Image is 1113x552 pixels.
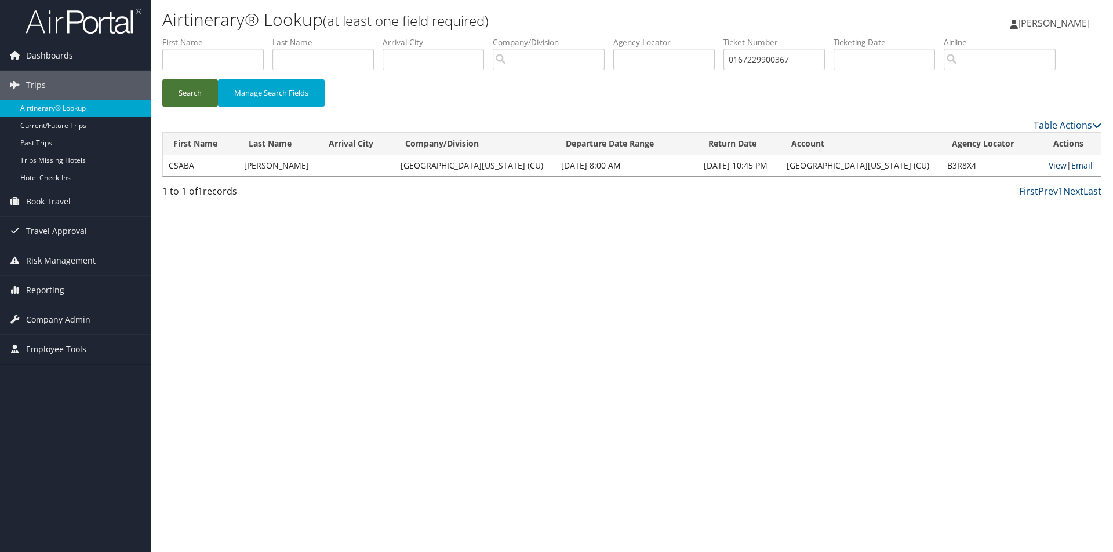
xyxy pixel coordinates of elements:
td: [GEOGRAPHIC_DATA][US_STATE] (CU) [781,155,941,176]
span: Trips [26,71,46,100]
label: Agency Locator [613,36,723,48]
img: airportal-logo.png [26,8,141,35]
label: Ticketing Date [834,36,944,48]
span: Travel Approval [26,217,87,246]
th: Return Date: activate to sort column ascending [698,133,781,155]
h1: Airtinerary® Lookup [162,8,788,32]
th: Agency Locator: activate to sort column ascending [941,133,1043,155]
a: Next [1063,185,1083,198]
th: Last Name: activate to sort column ascending [238,133,318,155]
span: Dashboards [26,41,73,70]
th: Company/Division [395,133,555,155]
button: Search [162,79,218,107]
span: Company Admin [26,305,90,334]
td: [GEOGRAPHIC_DATA][US_STATE] (CU) [395,155,555,176]
a: Email [1071,160,1093,171]
td: [PERSON_NAME] [238,155,318,176]
td: [DATE] 10:45 PM [698,155,781,176]
label: Arrival City [383,36,493,48]
a: First [1019,185,1038,198]
span: Reporting [26,276,64,305]
label: First Name [162,36,272,48]
span: 1 [198,185,203,198]
span: Risk Management [26,246,96,275]
span: Book Travel [26,187,71,216]
a: 1 [1058,185,1063,198]
a: View [1049,160,1067,171]
label: Ticket Number [723,36,834,48]
a: Prev [1038,185,1058,198]
button: Manage Search Fields [218,79,325,107]
a: Table Actions [1034,119,1101,131]
th: Account: activate to sort column ascending [781,133,941,155]
span: Employee Tools [26,335,86,364]
th: Departure Date Range: activate to sort column ascending [555,133,699,155]
a: Last [1083,185,1101,198]
th: Actions [1043,133,1101,155]
label: Last Name [272,36,383,48]
label: Airline [944,36,1064,48]
td: [DATE] 8:00 AM [555,155,699,176]
td: B3R8X4 [941,155,1043,176]
td: CSABA [163,155,238,176]
th: First Name: activate to sort column ascending [163,133,238,155]
small: (at least one field required) [323,11,489,30]
span: [PERSON_NAME] [1018,17,1090,30]
th: Arrival City: activate to sort column ascending [318,133,395,155]
a: [PERSON_NAME] [1010,6,1101,41]
label: Company/Division [493,36,613,48]
td: | [1043,155,1101,176]
div: 1 to 1 of records [162,184,384,204]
